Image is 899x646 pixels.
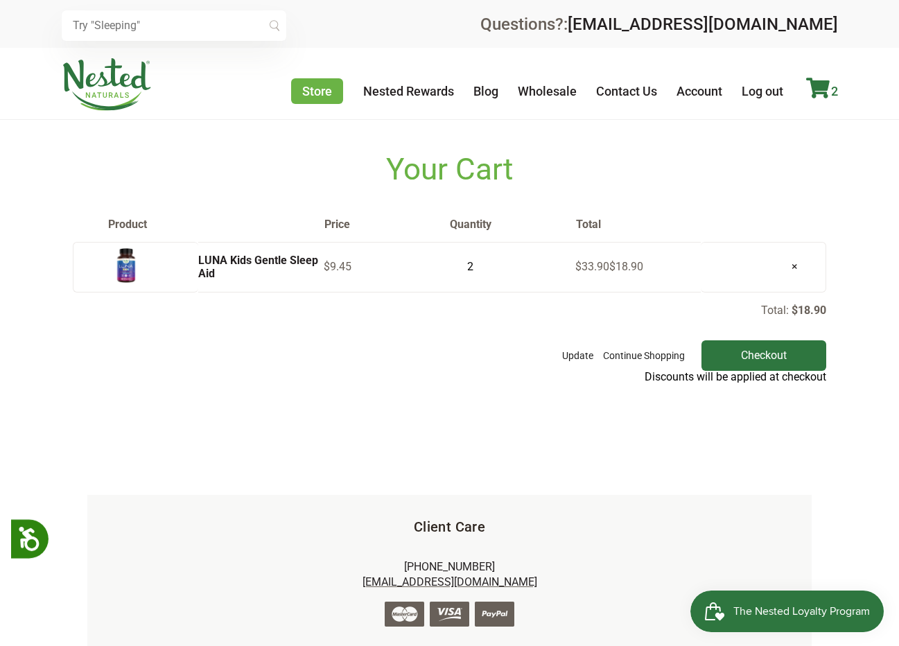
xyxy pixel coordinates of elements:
th: Product [73,218,324,232]
a: Log out [742,84,783,98]
h5: Client Care [110,517,789,536]
a: 2 [806,84,838,98]
a: Store [291,78,343,104]
span: $18.90 [609,260,643,273]
div: Discounts will be applied at checkout [73,371,826,383]
input: Try "Sleeping" [62,10,286,41]
iframe: Button to open loyalty program pop-up [690,591,885,632]
span: $33.90 [575,260,643,273]
img: credit-cards.png [385,602,514,627]
span: 2 [831,84,838,98]
a: × [780,249,809,284]
a: Continue Shopping [600,340,688,371]
a: [PHONE_NUMBER] [404,560,495,573]
a: [EMAIL_ADDRESS][DOMAIN_NAME] [363,575,537,588]
a: Blog [473,84,498,98]
a: Contact Us [596,84,657,98]
span: $9.45 [324,260,351,273]
button: Update [559,340,597,371]
p: $18.90 [792,304,826,317]
a: Wholesale [518,84,577,98]
th: Price [324,218,449,232]
div: Total: [73,303,826,371]
img: Nested Naturals [62,58,152,111]
div: Questions?: [480,16,838,33]
h1: Your Cart [73,152,826,187]
img: LUNA Kids Gentle Sleep Aid - USA [109,248,143,283]
a: Account [677,84,722,98]
a: [EMAIL_ADDRESS][DOMAIN_NAME] [568,15,838,34]
a: LUNA Kids Gentle Sleep Aid [198,254,318,279]
input: Checkout [701,340,826,371]
a: Nested Rewards [363,84,454,98]
th: Quantity [449,218,575,232]
th: Total [575,218,701,232]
